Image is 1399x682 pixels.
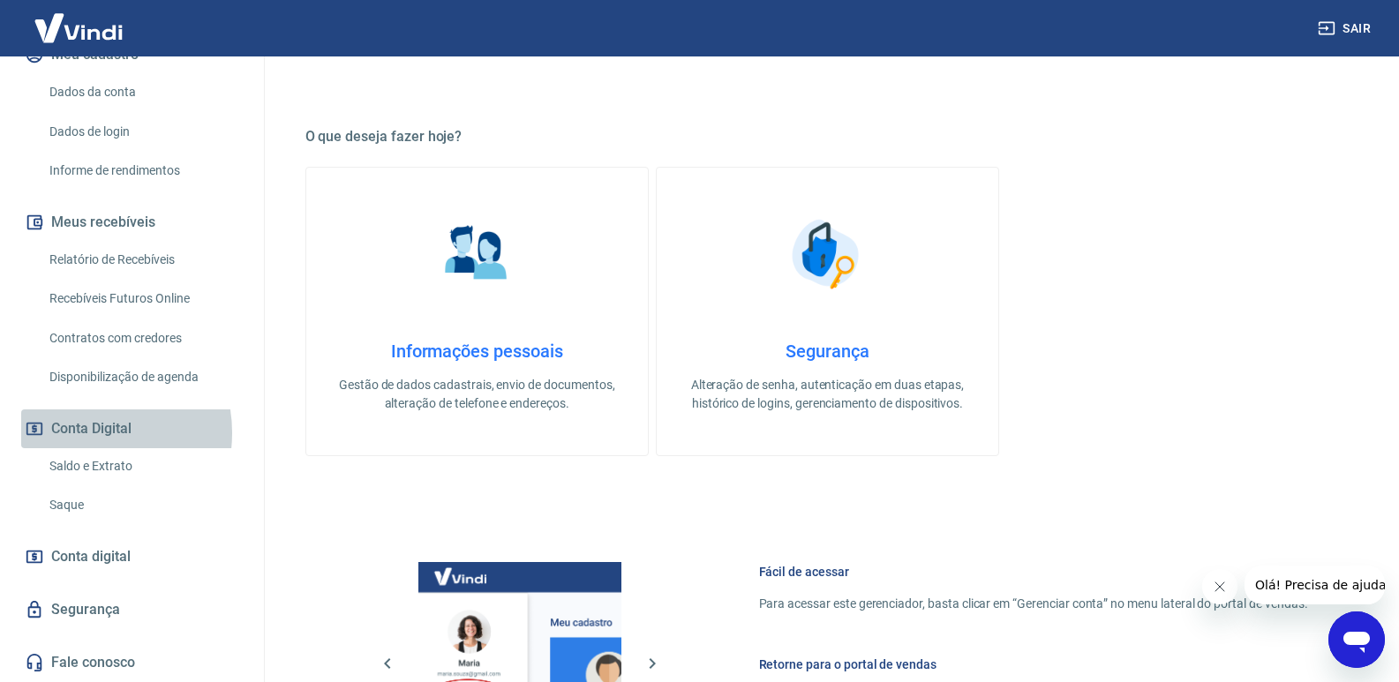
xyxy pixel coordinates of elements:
[42,359,243,395] a: Disponibilização de agenda
[42,153,243,189] a: Informe de rendimentos
[21,643,243,682] a: Fale conosco
[21,203,243,242] button: Meus recebíveis
[305,128,1350,146] h5: O que deseja fazer hoje?
[1328,611,1385,668] iframe: Botão para abrir a janela de mensagens
[305,167,649,456] a: Informações pessoaisInformações pessoaisGestão de dados cadastrais, envio de documentos, alteraçã...
[42,242,243,278] a: Relatório de Recebíveis
[51,544,131,569] span: Conta digital
[42,487,243,523] a: Saque
[21,590,243,629] a: Segurança
[21,1,136,55] img: Vindi
[759,563,1308,581] h6: Fácil de acessar
[21,409,243,448] button: Conta Digital
[335,341,620,362] h4: Informações pessoais
[783,210,871,298] img: Segurança
[42,74,243,110] a: Dados da conta
[42,448,243,484] a: Saldo e Extrato
[759,595,1308,613] p: Para acessar este gerenciador, basta clicar em “Gerenciar conta” no menu lateral do portal de ven...
[21,537,243,576] a: Conta digital
[432,210,521,298] img: Informações pessoais
[335,376,620,413] p: Gestão de dados cadastrais, envio de documentos, alteração de telefone e endereços.
[42,320,243,356] a: Contratos com credores
[42,281,243,317] a: Recebíveis Futuros Online
[656,167,999,456] a: SegurançaSegurançaAlteração de senha, autenticação em duas etapas, histórico de logins, gerenciam...
[685,341,970,362] h4: Segurança
[1202,569,1237,604] iframe: Fechar mensagem
[685,376,970,413] p: Alteração de senha, autenticação em duas etapas, histórico de logins, gerenciamento de dispositivos.
[11,12,148,26] span: Olá! Precisa de ajuda?
[42,114,243,150] a: Dados de login
[759,656,1308,673] h6: Retorne para o portal de vendas
[1245,566,1385,604] iframe: Mensagem da empresa
[1314,12,1378,45] button: Sair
